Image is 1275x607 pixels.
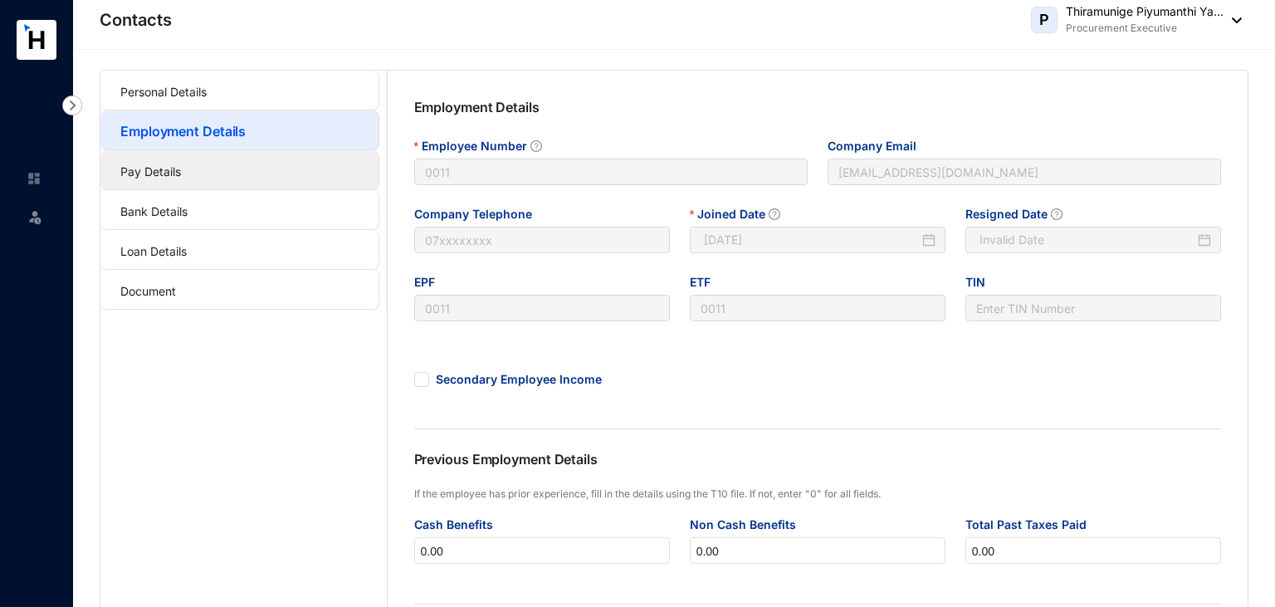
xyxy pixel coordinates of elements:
p: Contacts [100,8,172,32]
label: Joined Date [690,205,792,223]
label: Employee Number [414,137,554,155]
input: Company Telephone [414,227,670,253]
span: Secondary Employee Income [429,371,608,388]
a: Document [120,284,176,298]
p: Previous Employment Details [414,449,818,486]
input: Total Past Taxes Paid [966,538,1220,565]
input: TIN [965,295,1221,321]
p: Thiramunige Piyumanthi Ya... [1066,3,1224,20]
label: Company Email [828,137,928,155]
span: question-circle [1051,208,1062,220]
a: Pay Details [120,164,181,179]
input: ETF [690,295,945,321]
input: Cash Benefits [415,538,669,565]
span: question-circle [769,208,780,220]
span: P [1039,12,1049,27]
img: nav-icon-right.af6afadce00d159da59955279c43614e.svg [62,95,82,115]
label: TIN [965,273,997,291]
span: question-circle [530,140,542,152]
label: Total Past Taxes Paid [965,516,1098,534]
img: leave-unselected.2934df6273408c3f84d9.svg [27,208,43,225]
input: Resigned Date [979,231,1194,249]
a: Bank Details [120,204,188,218]
input: Joined Date [704,231,919,249]
label: EPF [414,273,447,291]
label: ETF [690,273,722,291]
a: Employment Details [120,123,246,140]
a: Personal Details [120,85,207,99]
input: Non Cash Benefits [691,538,945,565]
img: home-unselected.a29eae3204392db15eaf.svg [27,171,42,186]
li: Home [13,162,53,195]
input: Company Email [828,159,1221,185]
img: dropdown-black.8e83cc76930a90b1a4fdb6d089b7bf3a.svg [1224,17,1242,23]
p: If the employee has prior experience, fill in the details using the T10 file. If not, enter "0" f... [414,486,1222,502]
p: Employment Details [414,97,818,137]
label: Resigned Date [965,205,1074,223]
label: Cash Benefits [414,516,505,534]
p: Procurement Executive [1066,20,1224,37]
input: EPF [414,295,670,321]
label: Non Cash Benefits [690,516,808,534]
a: Loan Details [120,244,187,258]
input: Employee Number [414,159,808,185]
label: Company Telephone [414,205,544,223]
